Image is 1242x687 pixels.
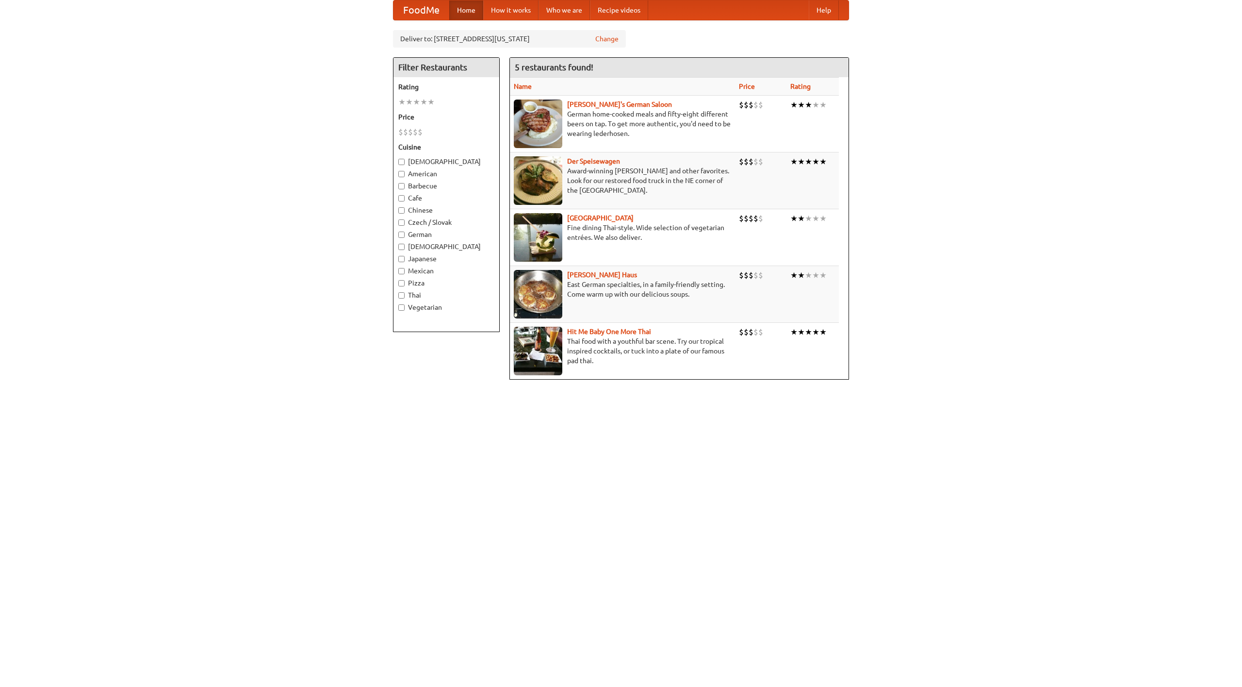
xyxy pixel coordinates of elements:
li: ★ [790,327,798,337]
input: [DEMOGRAPHIC_DATA] [398,159,405,165]
input: German [398,232,405,238]
li: $ [749,100,753,110]
li: $ [744,213,749,224]
h5: Cuisine [398,142,494,152]
li: $ [744,327,749,337]
li: ★ [798,213,805,224]
li: ★ [819,156,827,167]
input: Chinese [398,207,405,214]
li: ★ [819,270,827,281]
li: $ [749,213,753,224]
li: $ [744,156,749,167]
a: Price [739,83,755,90]
li: $ [758,270,763,281]
label: Thai [398,290,494,300]
li: ★ [413,97,420,107]
li: $ [739,327,744,337]
b: Der Speisewagen [567,157,620,165]
p: East German specialties, in a family-friendly setting. Come warm up with our delicious soups. [514,280,731,299]
img: satay.jpg [514,213,562,262]
label: American [398,169,494,179]
li: ★ [819,100,827,110]
li: $ [398,127,403,137]
li: ★ [819,213,827,224]
a: FoodMe [393,0,449,20]
li: ★ [406,97,413,107]
li: ★ [812,213,819,224]
label: Cafe [398,193,494,203]
li: ★ [812,100,819,110]
li: ★ [790,270,798,281]
label: Vegetarian [398,302,494,312]
input: Vegetarian [398,304,405,311]
input: [DEMOGRAPHIC_DATA] [398,244,405,250]
label: Pizza [398,278,494,288]
li: $ [758,156,763,167]
li: $ [403,127,408,137]
a: [PERSON_NAME] Haus [567,271,637,279]
li: $ [749,327,753,337]
li: $ [753,100,758,110]
li: ★ [812,327,819,337]
li: $ [758,100,763,110]
li: $ [749,270,753,281]
li: $ [739,270,744,281]
label: Barbecue [398,181,494,191]
input: Japanese [398,256,405,262]
input: Czech / Slovak [398,219,405,226]
li: $ [753,327,758,337]
li: ★ [812,156,819,167]
li: ★ [398,97,406,107]
input: Thai [398,292,405,299]
li: $ [739,156,744,167]
li: ★ [805,327,812,337]
li: $ [739,213,744,224]
input: Mexican [398,268,405,274]
label: Japanese [398,254,494,264]
a: Rating [790,83,811,90]
label: Mexican [398,266,494,276]
li: $ [739,100,744,110]
li: $ [749,156,753,167]
p: Fine dining Thai-style. Wide selection of vegetarian entrées. We also deliver. [514,223,731,242]
a: How it works [483,0,539,20]
li: ★ [812,270,819,281]
h5: Rating [398,82,494,92]
a: [PERSON_NAME]'s German Saloon [567,101,672,108]
a: [GEOGRAPHIC_DATA] [567,214,634,222]
li: $ [753,270,758,281]
input: Pizza [398,280,405,286]
li: ★ [420,97,427,107]
a: Help [809,0,839,20]
a: Recipe videos [590,0,648,20]
li: ★ [819,327,827,337]
li: ★ [790,100,798,110]
h5: Price [398,112,494,122]
a: Home [449,0,483,20]
li: $ [744,270,749,281]
img: babythai.jpg [514,327,562,375]
img: kohlhaus.jpg [514,270,562,318]
img: speisewagen.jpg [514,156,562,205]
li: $ [418,127,423,137]
li: ★ [805,156,812,167]
li: ★ [798,100,805,110]
h4: Filter Restaurants [393,58,499,77]
a: Change [595,34,619,44]
li: ★ [798,156,805,167]
ng-pluralize: 5 restaurants found! [515,63,593,72]
li: $ [408,127,413,137]
label: Czech / Slovak [398,218,494,227]
input: American [398,171,405,177]
a: Name [514,83,532,90]
label: [DEMOGRAPHIC_DATA] [398,242,494,251]
input: Barbecue [398,183,405,189]
li: ★ [790,213,798,224]
li: ★ [427,97,435,107]
input: Cafe [398,195,405,201]
li: $ [753,156,758,167]
p: Award-winning [PERSON_NAME] and other favorites. Look for our restored food truck in the NE corne... [514,166,731,195]
li: ★ [790,156,798,167]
